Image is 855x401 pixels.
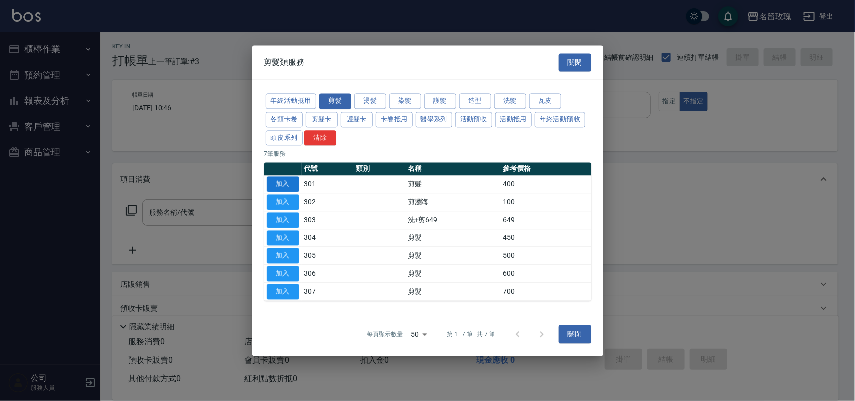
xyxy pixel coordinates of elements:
button: 年終活動預收 [535,112,585,127]
button: 清除 [304,130,336,146]
td: 302 [302,193,354,211]
td: 304 [302,229,354,247]
button: 造型 [459,93,491,109]
p: 7 筆服務 [264,150,591,159]
td: 450 [500,229,591,247]
button: 洗髮 [494,93,526,109]
button: 年終活動抵用 [266,93,316,109]
button: 活動預收 [455,112,492,127]
div: 50 [407,321,431,348]
button: 剪髮卡 [306,112,338,127]
button: 醫學系列 [416,112,453,127]
button: 加入 [267,248,299,264]
button: 加入 [267,266,299,281]
button: 加入 [267,194,299,210]
button: 護髮卡 [341,112,373,127]
button: 加入 [267,177,299,192]
th: 參考價格 [500,163,591,176]
td: 307 [302,283,354,301]
td: 剪髮 [405,265,501,283]
td: 500 [500,247,591,265]
button: 燙髮 [354,93,386,109]
th: 代號 [302,163,354,176]
td: 600 [500,265,591,283]
td: 306 [302,265,354,283]
button: 關閉 [559,53,591,72]
th: 名稱 [405,163,501,176]
button: 加入 [267,230,299,246]
button: 瓦皮 [529,93,561,109]
span: 剪髮類服務 [264,57,305,67]
td: 100 [500,193,591,211]
button: 染髮 [389,93,421,109]
td: 剪髮 [405,283,501,301]
button: 加入 [267,284,299,299]
td: 301 [302,175,354,193]
td: 剪髮 [405,175,501,193]
button: 各類卡卷 [266,112,303,127]
button: 卡卷抵用 [376,112,413,127]
td: 剪瀏海 [405,193,501,211]
td: 700 [500,283,591,301]
button: 關閉 [559,325,591,344]
p: 第 1–7 筆 共 7 筆 [447,330,495,339]
button: 加入 [267,212,299,228]
p: 每頁顯示數量 [367,330,403,339]
td: 649 [500,211,591,229]
td: 400 [500,175,591,193]
button: 護髮 [424,93,456,109]
th: 類別 [353,163,405,176]
td: 303 [302,211,354,229]
td: 剪髮 [405,247,501,265]
button: 頭皮系列 [266,130,303,146]
button: 活動抵用 [495,112,532,127]
button: 剪髮 [319,93,351,109]
td: 剪髮 [405,229,501,247]
td: 洗+剪649 [405,211,501,229]
td: 305 [302,247,354,265]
